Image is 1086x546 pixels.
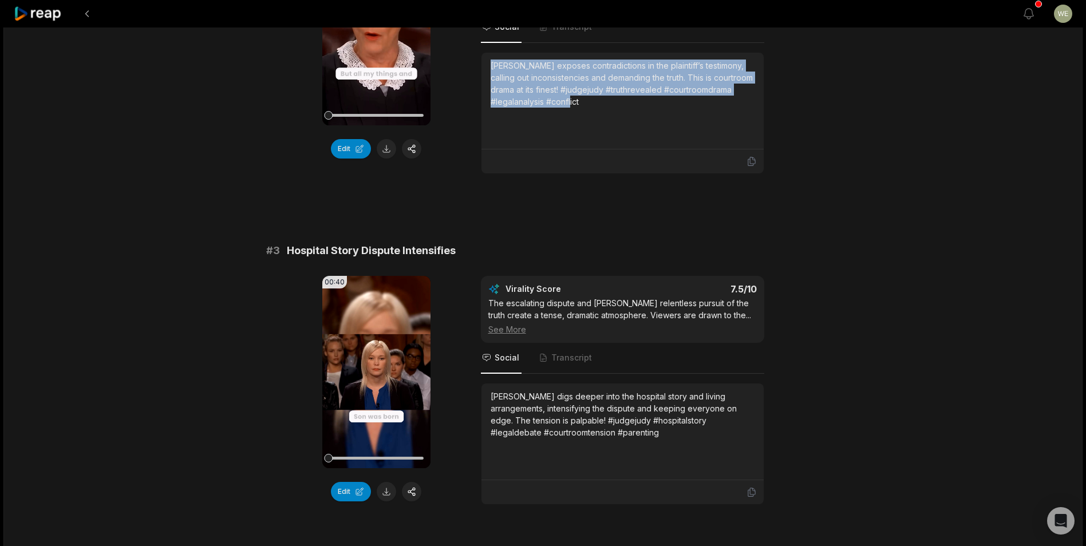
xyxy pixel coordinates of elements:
nav: Tabs [481,12,764,43]
div: The escalating dispute and [PERSON_NAME] relentless pursuit of the truth create a tense, dramatic... [488,297,757,335]
button: Edit [331,139,371,159]
div: Virality Score [506,283,629,295]
div: 7.5 /10 [634,283,757,295]
button: Edit [331,482,371,501]
nav: Tabs [481,343,764,374]
span: # 3 [266,243,280,259]
span: Transcript [551,352,592,363]
div: Open Intercom Messenger [1047,507,1075,535]
div: See More [488,323,757,335]
video: Your browser does not support mp4 format. [322,276,431,468]
div: [PERSON_NAME] exposes contradictions in the plaintiff’s testimony, calling out inconsistencies an... [491,60,755,108]
span: Social [495,352,519,363]
div: [PERSON_NAME] digs deeper into the hospital story and living arrangements, intensifying the dispu... [491,390,755,438]
span: Hospital Story Dispute Intensifies [287,243,456,259]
